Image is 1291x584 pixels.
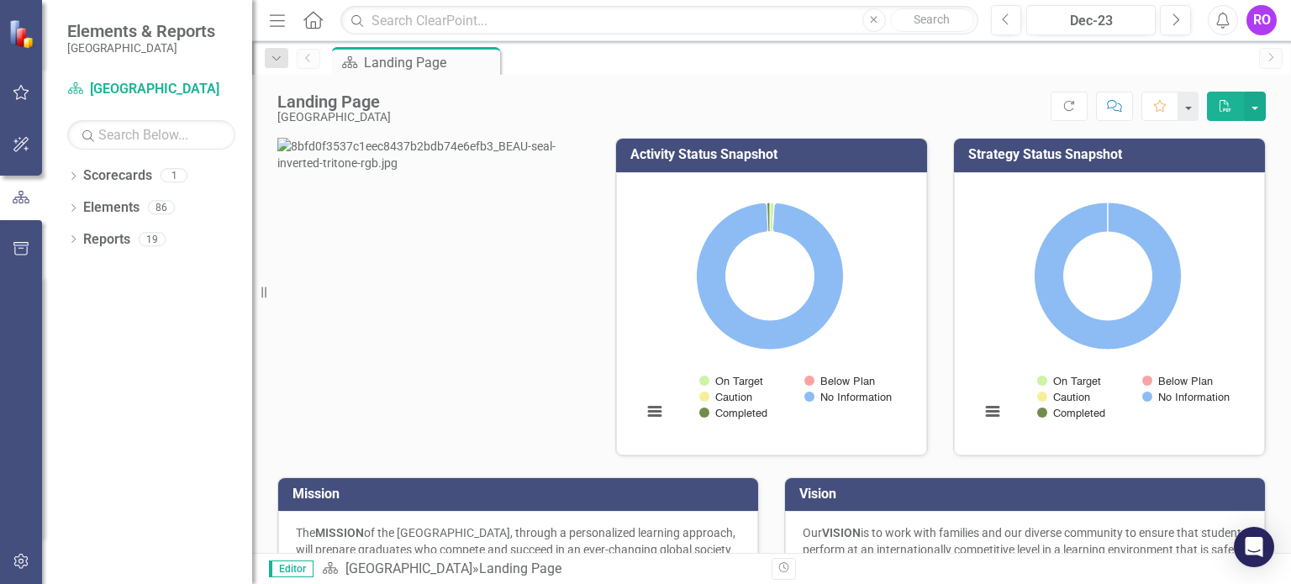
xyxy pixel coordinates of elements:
[634,186,909,438] div: Chart. Highcharts interactive chart.
[1032,11,1150,31] div: Dec-23
[803,524,1247,575] p: Our is to work with families and our diverse community to ensure that students perform at an inte...
[804,375,874,387] button: Show Below Plan
[968,147,1257,162] h3: Strategy Status Snapshot
[8,19,38,49] img: ClearPoint Strategy
[634,186,906,438] svg: Interactive chart
[1026,5,1156,35] button: Dec-23
[767,203,770,232] path: Completed, 2.
[296,524,740,575] p: The of the [GEOGRAPHIC_DATA], through a personalized learning approach, will prepare graduates wh...
[699,391,752,403] button: Show Caution
[822,526,861,539] strong: VISION
[1246,5,1277,35] button: RO
[630,147,919,162] h3: Activity Status Snapshot
[139,232,166,246] div: 19
[67,41,215,55] small: [GEOGRAPHIC_DATA]
[981,400,1004,424] button: View chart menu, Chart
[1234,527,1274,567] div: Open Intercom Messenger
[277,138,590,171] img: 8bfd0f3537c1eec8437b2bdb74e6efb3_BEAU-seal-inverted-tritone-rgb.jpg
[799,487,1257,502] h3: Vision
[83,230,130,250] a: Reports
[322,560,759,579] div: »
[972,186,1247,438] div: Chart. Highcharts interactive chart.
[1037,375,1100,387] button: Show On Target
[972,186,1244,438] svg: Interactive chart
[643,400,667,424] button: View chart menu, Chart
[340,6,977,35] input: Search ClearPoint...
[770,203,774,232] path: On Target, 3.
[315,526,364,539] strong: MISSION
[479,560,561,576] div: Landing Page
[148,201,175,215] div: 86
[161,169,187,183] div: 1
[914,13,950,26] span: Search
[67,80,235,99] a: [GEOGRAPHIC_DATA]
[1142,391,1229,403] button: Show No Information
[67,120,235,150] input: Search Below...
[1037,407,1105,419] button: Show Completed
[804,391,891,403] button: Show No Information
[277,92,391,111] div: Landing Page
[890,8,974,32] button: Search
[1034,203,1181,350] path: No Information, 54.
[67,21,215,41] span: Elements & Reports
[277,111,391,124] div: [GEOGRAPHIC_DATA]
[292,487,750,502] h3: Mission
[345,560,472,576] a: [GEOGRAPHIC_DATA]
[83,166,152,186] a: Scorecards
[699,375,762,387] button: Show On Target
[364,52,496,73] div: Landing Page
[83,198,140,218] a: Elements
[699,407,767,419] button: Show Completed
[697,203,844,350] path: No Information, 303.
[1037,391,1090,403] button: Show Caution
[1142,375,1212,387] button: Show Below Plan
[772,203,774,232] path: Caution, 0.
[269,560,314,577] span: Editor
